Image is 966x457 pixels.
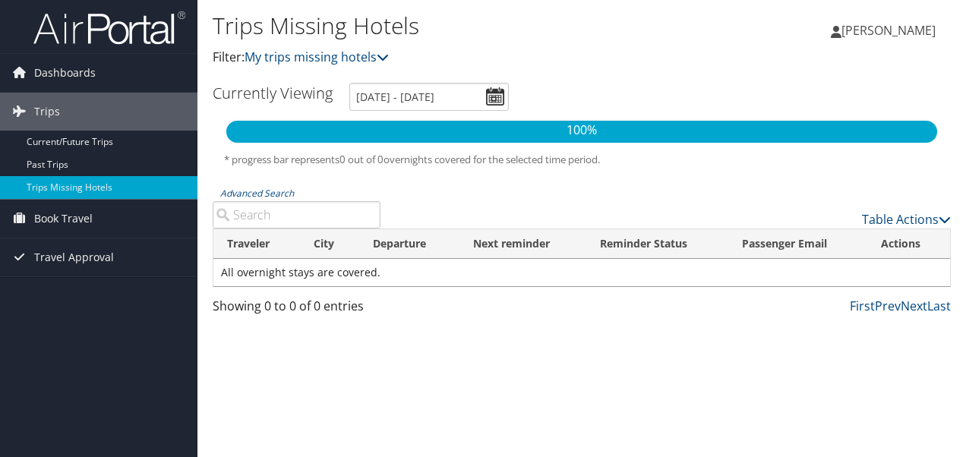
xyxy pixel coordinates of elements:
th: Reminder Status [586,229,729,259]
span: 0 out of 0 [339,153,384,166]
span: Dashboards [34,54,96,92]
input: [DATE] - [DATE] [349,83,509,111]
span: Trips [34,93,60,131]
a: [PERSON_NAME] [831,8,951,53]
h5: * progress bar represents overnights covered for the selected time period. [224,153,939,167]
a: Advanced Search [220,187,294,200]
a: Prev [875,298,901,314]
th: Passenger Email: activate to sort column ascending [728,229,867,259]
th: City: activate to sort column ascending [300,229,359,259]
p: Filter: [213,48,705,68]
span: Travel Approval [34,238,114,276]
h3: Currently Viewing [213,83,333,103]
a: Table Actions [862,211,951,228]
img: airportal-logo.png [33,10,185,46]
td: All overnight stays are covered. [213,259,950,286]
h1: Trips Missing Hotels [213,10,705,42]
div: Showing 0 to 0 of 0 entries [213,297,380,323]
p: 100% [226,121,937,140]
th: Actions [867,229,950,259]
th: Traveler: activate to sort column ascending [213,229,300,259]
th: Next reminder [459,229,586,259]
span: Book Travel [34,200,93,238]
a: First [850,298,875,314]
input: Advanced Search [213,201,380,228]
a: My trips missing hotels [245,49,389,65]
span: [PERSON_NAME] [841,22,936,39]
a: Next [901,298,927,314]
th: Departure: activate to sort column descending [359,229,459,259]
a: Last [927,298,951,314]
